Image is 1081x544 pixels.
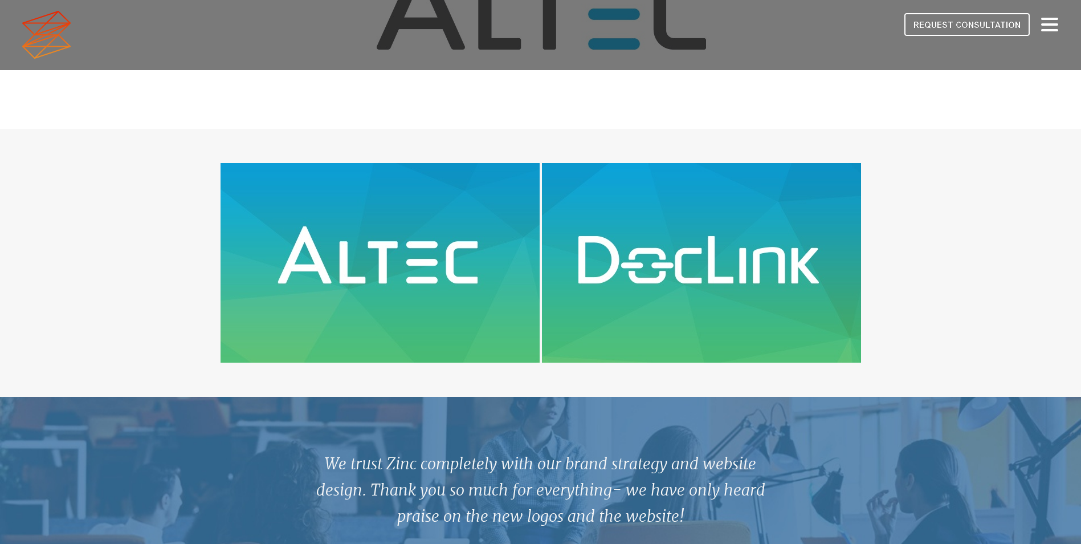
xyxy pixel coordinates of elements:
iframe: Drift Widget Chat Controller [1024,487,1067,530]
img: Altec Branding [221,163,540,363]
img: REQUEST CONSULTATION [904,13,1030,36]
iframe: Drift Widget Chat Window [846,356,1074,494]
img: DocLink Branding [542,163,861,363]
